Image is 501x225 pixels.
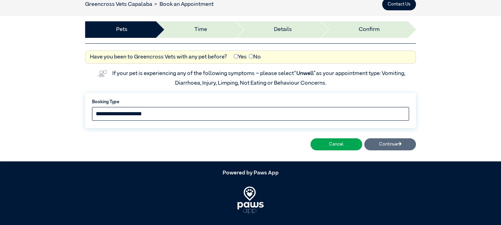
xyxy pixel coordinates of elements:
label: Booking Type [92,99,409,105]
li: Book an Appointment [152,0,214,9]
a: Greencross Vets Capalaba [85,2,152,7]
label: If your pet is experiencing any of the following symptoms – please select as your appointment typ... [112,71,406,86]
button: Cancel [310,138,362,150]
label: Yes [234,53,247,61]
span: “Unwell” [294,71,316,76]
nav: breadcrumb [85,0,214,9]
label: No [249,53,261,61]
label: Have you been to Greencross Vets with any pet before? [90,53,227,61]
input: Yes [234,54,238,58]
img: PawsApp [237,186,264,214]
input: No [249,54,253,58]
img: vet [96,68,109,79]
a: Pets [116,25,127,34]
h5: Powered by Paws App [85,170,416,176]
